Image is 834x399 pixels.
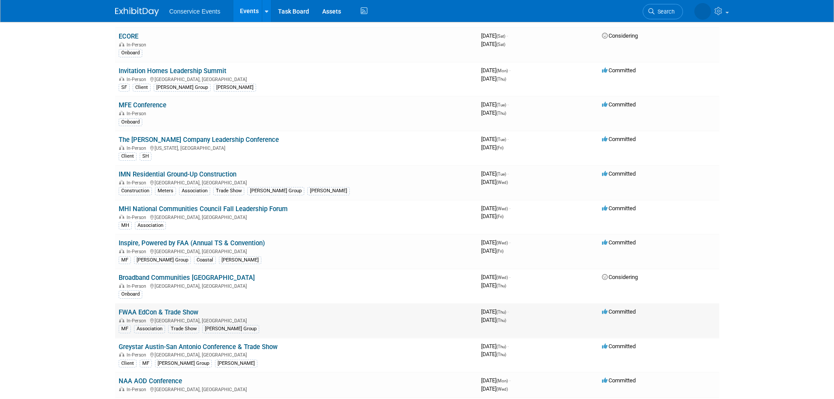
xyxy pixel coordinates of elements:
[496,111,506,116] span: (Thu)
[119,75,474,82] div: [GEOGRAPHIC_DATA], [GEOGRAPHIC_DATA]
[119,111,124,115] img: In-Person Event
[602,67,636,74] span: Committed
[194,256,216,264] div: Coastal
[115,7,159,16] img: ExhibitDay
[602,205,636,212] span: Committed
[602,239,636,246] span: Committed
[481,239,510,246] span: [DATE]
[119,387,124,391] img: In-Person Event
[602,274,638,280] span: Considering
[119,290,142,298] div: Onboard
[507,136,509,142] span: -
[119,187,152,195] div: Construction
[140,360,152,367] div: MF
[496,283,506,288] span: (Thu)
[127,180,149,186] span: In-Person
[496,275,508,280] span: (Wed)
[602,308,636,315] span: Committed
[169,8,221,15] span: Conservice Events
[496,172,506,177] span: (Tue)
[127,111,149,117] span: In-Person
[481,377,510,384] span: [DATE]
[481,282,506,289] span: [DATE]
[496,240,508,245] span: (Wed)
[481,385,508,392] span: [DATE]
[119,77,124,81] img: In-Person Event
[155,187,176,195] div: Meters
[602,343,636,350] span: Committed
[119,118,142,126] div: Onboard
[509,274,510,280] span: -
[481,32,508,39] span: [DATE]
[140,152,151,160] div: SH
[119,42,124,46] img: In-Person Event
[215,360,257,367] div: [PERSON_NAME]
[643,4,683,19] a: Search
[127,249,149,254] span: In-Person
[119,308,198,316] a: FWAA EdCon & Trade Show
[219,256,261,264] div: [PERSON_NAME]
[119,32,138,40] a: ECORE
[119,283,124,288] img: In-Person Event
[119,360,137,367] div: Client
[119,351,474,358] div: [GEOGRAPHIC_DATA], [GEOGRAPHIC_DATA]
[481,179,508,185] span: [DATE]
[507,343,509,350] span: -
[481,317,506,323] span: [DATE]
[496,137,506,142] span: (Tue)
[213,187,244,195] div: Trade Show
[119,325,131,333] div: MF
[496,344,506,349] span: (Thu)
[496,145,503,150] span: (Fri)
[119,101,166,109] a: MFE Conference
[119,282,474,289] div: [GEOGRAPHIC_DATA], [GEOGRAPHIC_DATA]
[655,8,675,15] span: Search
[119,145,124,150] img: In-Person Event
[481,351,506,357] span: [DATE]
[119,317,474,324] div: [GEOGRAPHIC_DATA], [GEOGRAPHIC_DATA]
[509,67,510,74] span: -
[119,179,474,186] div: [GEOGRAPHIC_DATA], [GEOGRAPHIC_DATA]
[481,41,505,47] span: [DATE]
[134,256,191,264] div: [PERSON_NAME] Group
[135,222,166,230] div: Association
[119,49,142,57] div: Onboard
[481,170,509,177] span: [DATE]
[602,101,636,108] span: Committed
[481,308,509,315] span: [DATE]
[509,239,510,246] span: -
[496,34,505,39] span: (Sat)
[119,352,124,357] img: In-Person Event
[481,247,503,254] span: [DATE]
[154,84,211,92] div: [PERSON_NAME] Group
[127,318,149,324] span: In-Person
[202,325,259,333] div: [PERSON_NAME] Group
[481,136,509,142] span: [DATE]
[602,377,636,384] span: Committed
[602,170,636,177] span: Committed
[119,343,278,351] a: Greystar Austin-San Antonio Conference & Trade Show
[179,187,210,195] div: Association
[133,84,151,92] div: Client
[602,136,636,142] span: Committed
[496,378,508,383] span: (Mon)
[119,247,474,254] div: [GEOGRAPHIC_DATA], [GEOGRAPHIC_DATA]
[119,170,236,178] a: IMN Residential Ground-Up Construction
[481,343,509,350] span: [DATE]
[119,256,131,264] div: MF
[496,206,508,211] span: (Wed)
[119,67,226,75] a: Invitation Homes Leadership Summit
[507,32,508,39] span: -
[496,387,508,392] span: (Wed)
[247,187,304,195] div: [PERSON_NAME] Group
[481,205,510,212] span: [DATE]
[481,75,506,82] span: [DATE]
[127,145,149,151] span: In-Person
[496,102,506,107] span: (Tue)
[507,170,509,177] span: -
[127,42,149,48] span: In-Person
[127,215,149,220] span: In-Person
[119,377,182,385] a: NAA AOD Conference
[481,109,506,116] span: [DATE]
[481,274,510,280] span: [DATE]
